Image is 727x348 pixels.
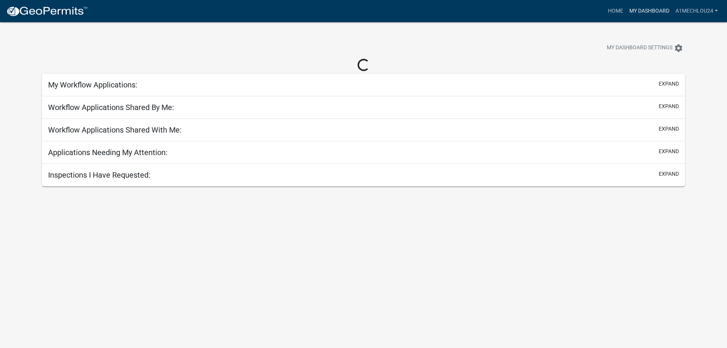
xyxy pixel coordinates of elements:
[672,4,721,18] a: A1MechLou24
[659,147,679,155] button: expand
[601,40,689,55] button: My Dashboard Settingssettings
[626,4,672,18] a: My Dashboard
[48,148,168,157] h5: Applications Needing My Attention:
[659,170,679,178] button: expand
[48,80,137,89] h5: My Workflow Applications:
[659,80,679,88] button: expand
[674,44,683,53] i: settings
[48,125,182,134] h5: Workflow Applications Shared With Me:
[48,103,174,112] h5: Workflow Applications Shared By Me:
[605,4,626,18] a: Home
[659,125,679,133] button: expand
[607,44,672,53] span: My Dashboard Settings
[48,170,150,180] h5: Inspections I Have Requested:
[659,102,679,110] button: expand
